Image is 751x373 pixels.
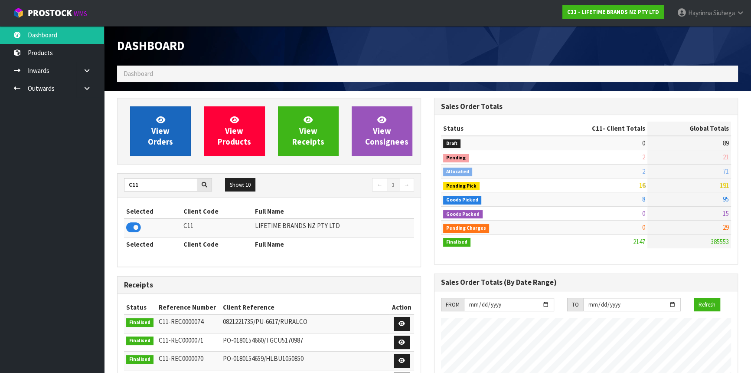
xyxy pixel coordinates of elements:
[723,223,729,231] span: 29
[126,318,153,327] span: Finalised
[372,178,387,192] a: ←
[443,182,480,191] span: Pending Pick
[223,336,303,344] span: PO-0180154660/TGCU5170987
[441,278,731,287] h3: Sales Order Totals (By Date Range)
[723,139,729,147] span: 89
[387,178,399,192] a: 1
[159,336,203,344] span: C11-REC0000071
[443,139,460,148] span: Draft
[365,115,408,147] span: View Consignees
[148,115,173,147] span: View Orders
[562,5,664,19] a: C11 - LIFETIME BRANDS NZ PTY LTD
[218,115,251,147] span: View Products
[723,195,729,203] span: 95
[642,209,645,218] span: 0
[688,9,712,17] span: Hayrinna
[723,153,729,161] span: 21
[443,210,483,219] span: Goods Packed
[642,167,645,175] span: 2
[124,281,414,289] h3: Receipts
[74,10,87,18] small: WMS
[647,122,731,135] th: Global Totals
[157,300,221,314] th: Reference Number
[28,7,72,19] span: ProStock
[642,195,645,203] span: 8
[399,178,414,192] a: →
[221,300,389,314] th: Client Reference
[633,238,645,246] span: 2147
[642,153,645,161] span: 2
[723,167,729,175] span: 71
[124,178,197,191] input: Search clients
[124,300,157,314] th: Status
[253,205,414,218] th: Full Name
[124,205,181,218] th: Selected
[443,196,481,205] span: Goods Picked
[443,154,469,162] span: Pending
[124,237,181,251] th: Selected
[443,238,470,247] span: Finalised
[130,106,191,156] a: ViewOrders
[642,139,645,147] span: 0
[720,181,729,189] span: 191
[159,354,203,363] span: C11-REC0000070
[642,223,645,231] span: 0
[225,178,255,192] button: Show: 10
[694,298,720,312] button: Refresh
[441,298,464,312] div: FROM
[276,178,415,193] nav: Page navigation
[443,224,489,233] span: Pending Charges
[639,181,645,189] span: 16
[537,122,647,135] th: - Client Totals
[567,8,659,16] strong: C11 - LIFETIME BRANDS NZ PTY LTD
[278,106,339,156] a: ViewReceipts
[181,218,253,237] td: C11
[126,355,153,364] span: Finalised
[567,298,583,312] div: TO
[389,300,414,314] th: Action
[441,122,537,135] th: Status
[223,317,307,326] span: 0821221735/PU-6617/RURALCO
[253,218,414,237] td: LIFETIME BRANDS NZ PTY LTD
[204,106,264,156] a: ViewProducts
[159,317,203,326] span: C11-REC0000074
[223,354,304,363] span: PO-0180154659/HLBU1050850
[292,115,324,147] span: View Receipts
[711,238,729,246] span: 385553
[352,106,412,156] a: ViewConsignees
[124,69,153,78] span: Dashboard
[441,102,731,111] h3: Sales Order Totals
[253,237,414,251] th: Full Name
[723,209,729,218] span: 15
[126,337,153,345] span: Finalised
[713,9,735,17] span: Siuhega
[592,124,603,132] span: C11
[443,168,472,176] span: Allocated
[13,7,24,18] img: cube-alt.png
[181,237,253,251] th: Client Code
[117,38,185,53] span: Dashboard
[181,205,253,218] th: Client Code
